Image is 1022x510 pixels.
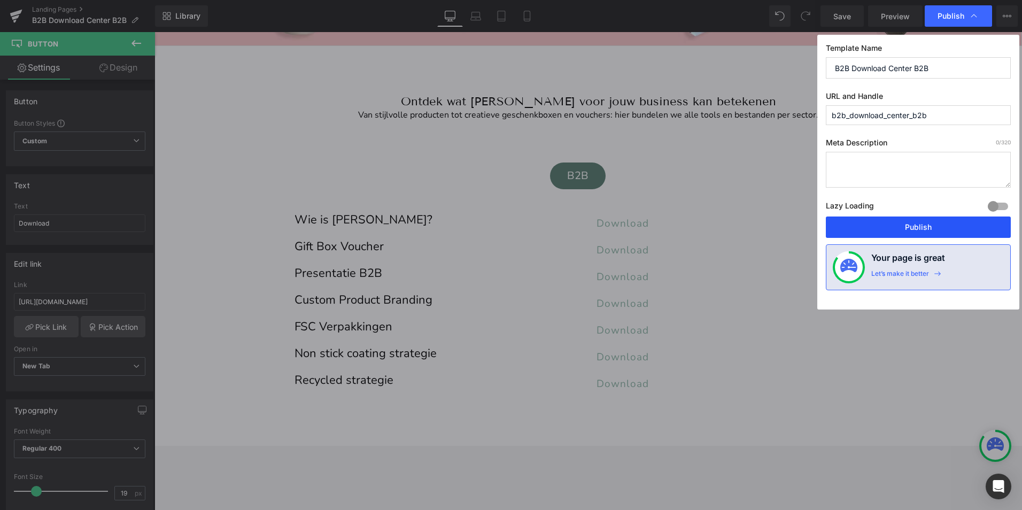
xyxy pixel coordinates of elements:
[442,211,494,225] span: Download
[826,138,1011,152] label: Meta Description
[121,76,747,90] div: Van stijlvolle producten tot creatieve geschenkboxen en vouchers: hier bundelen we alle tools en ...
[986,474,1011,499] div: Open Intercom Messenger
[121,62,747,76] h1: Ontdek wat [PERSON_NAME] voor jouw business kan betekenen
[140,345,426,351] h1: Recycled strategie
[442,318,494,332] span: Download
[140,287,238,303] a: FSC Verpakkingen
[840,259,857,276] img: onboarding-status.svg
[442,338,728,365] a: Download
[402,133,445,155] div: B2B
[140,233,228,249] a: Presentatie B2B
[826,217,1011,238] button: Publish
[140,319,426,324] h1: Non stick coating strategie
[442,238,494,252] span: Download
[826,91,1011,105] label: URL and Handle
[140,265,426,271] h1: Custom Product Branding
[442,205,728,231] a: Download
[871,251,945,269] h4: Your page is great
[442,258,728,285] a: Download
[442,265,494,279] span: Download
[996,139,1011,145] span: /320
[442,231,728,258] a: Download
[140,212,426,218] h1: Gift Box Voucher
[140,185,426,191] h1: Wie is [PERSON_NAME]?
[938,11,964,21] span: Publish
[442,345,494,359] span: Download
[442,312,728,338] a: Download
[442,184,494,198] span: Download
[442,285,728,312] a: Download
[826,199,874,217] label: Lazy Loading
[442,291,494,305] span: Download
[826,43,1011,57] label: Template Name
[871,269,929,283] div: Let’s make it better
[442,178,728,205] a: Download
[996,139,999,145] span: 0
